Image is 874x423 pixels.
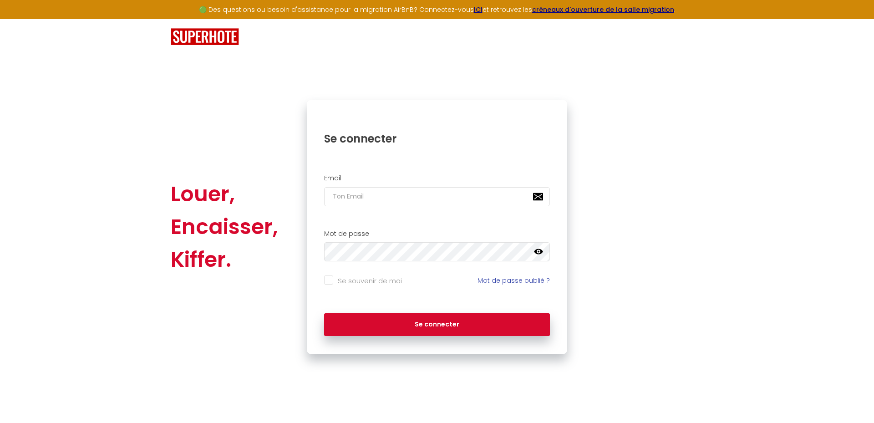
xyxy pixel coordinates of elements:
a: ICI [474,5,483,14]
h2: Email [324,174,550,182]
a: créneaux d'ouverture de la salle migration [532,5,674,14]
button: Se connecter [324,313,550,336]
img: SuperHote logo [171,28,239,45]
h2: Mot de passe [324,230,550,238]
a: Mot de passe oublié ? [478,276,550,285]
div: Kiffer. [171,243,278,276]
h1: Se connecter [324,132,550,146]
div: Encaisser, [171,210,278,243]
input: Ton Email [324,187,550,206]
div: Louer, [171,178,278,210]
